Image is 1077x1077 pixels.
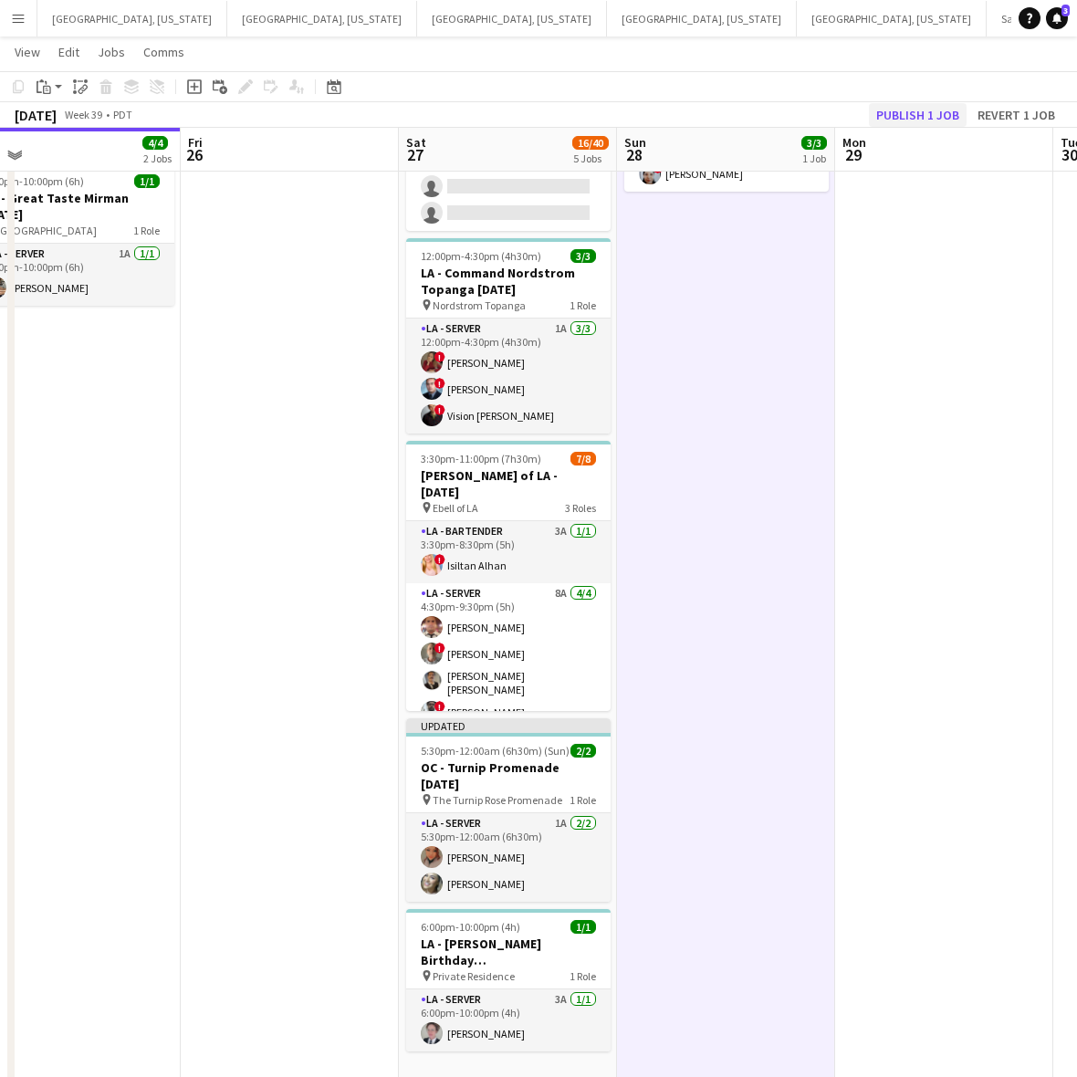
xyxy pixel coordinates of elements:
[433,501,478,515] span: Ebell of LA
[406,936,611,968] h3: LA - [PERSON_NAME] Birthday [DEMOGRAPHIC_DATA]
[840,144,866,165] span: 29
[570,298,596,312] span: 1 Role
[143,152,172,165] div: 2 Jobs
[570,969,596,983] span: 1 Role
[143,44,184,60] span: Comms
[406,989,611,1051] app-card-role: LA - Server3A1/16:00pm-10:00pm (4h)[PERSON_NAME]
[570,793,596,807] span: 1 Role
[1046,7,1068,29] a: 3
[797,1,987,37] button: [GEOGRAPHIC_DATA], [US_STATE]
[869,103,967,127] button: Publish 1 job
[1061,5,1070,16] span: 3
[136,40,192,64] a: Comms
[421,249,541,263] span: 12:00pm-4:30pm (4h30m)
[406,909,611,1051] app-job-card: 6:00pm-10:00pm (4h)1/1LA - [PERSON_NAME] Birthday [DEMOGRAPHIC_DATA] Private Residence1 RoleLA - ...
[134,174,160,188] span: 1/1
[98,44,125,60] span: Jobs
[970,103,1062,127] button: Revert 1 job
[572,136,609,150] span: 16/40
[406,718,611,733] div: Updated
[133,224,160,237] span: 1 Role
[434,378,445,389] span: !
[406,813,611,902] app-card-role: LA - Server1A2/25:30pm-12:00am (6h30m)[PERSON_NAME][PERSON_NAME]
[406,319,611,434] app-card-role: LA - Server1A3/312:00pm-4:30pm (4h30m)![PERSON_NAME]![PERSON_NAME]!Vision [PERSON_NAME]
[570,744,596,758] span: 2/2
[570,920,596,934] span: 1/1
[406,265,611,298] h3: LA - Command Nordstrom Topanga [DATE]
[433,793,562,807] span: The Turnip Rose Promenade
[570,249,596,263] span: 3/3
[624,134,646,151] span: Sun
[802,152,826,165] div: 1 Job
[421,744,570,758] span: 5:30pm-12:00am (6h30m) (Sun)
[60,108,106,121] span: Week 39
[434,351,445,362] span: !
[573,152,608,165] div: 5 Jobs
[434,643,445,654] span: !
[607,1,797,37] button: [GEOGRAPHIC_DATA], [US_STATE]
[434,701,445,712] span: !
[417,1,607,37] button: [GEOGRAPHIC_DATA], [US_STATE]
[406,238,611,434] app-job-card: 12:00pm-4:30pm (4h30m)3/3LA - Command Nordstrom Topanga [DATE] Nordstrom Topanga1 RoleLA - Server...
[188,134,203,151] span: Fri
[406,759,611,792] h3: OC - Turnip Promenade [DATE]
[185,144,203,165] span: 26
[842,134,866,151] span: Mon
[434,404,445,415] span: !
[421,920,520,934] span: 6:00pm-10:00pm (4h)
[51,40,87,64] a: Edit
[406,441,611,711] app-job-card: 3:30pm-11:00pm (7h30m)7/8[PERSON_NAME] of LA - [DATE] Ebell of LA3 RolesLA - Bartender3A1/13:30pm...
[565,501,596,515] span: 3 Roles
[227,1,417,37] button: [GEOGRAPHIC_DATA], [US_STATE]
[434,554,445,565] span: !
[37,1,227,37] button: [GEOGRAPHIC_DATA], [US_STATE]
[403,144,426,165] span: 27
[406,116,611,231] app-card-role: LA - Server1/34:00pm-9:00pm (5h)[PERSON_NAME]
[406,583,611,730] app-card-role: LA - Server8A4/44:30pm-9:30pm (5h)[PERSON_NAME]![PERSON_NAME][PERSON_NAME] [PERSON_NAME]![PERSON_...
[433,298,526,312] span: Nordstrom Topanga
[7,40,47,64] a: View
[406,521,611,583] app-card-role: LA - Bartender3A1/13:30pm-8:30pm (5h)!Isiltan Alhan
[421,452,541,465] span: 3:30pm-11:00pm (7h30m)
[406,718,611,902] app-job-card: Updated5:30pm-12:00am (6h30m) (Sun)2/2OC - Turnip Promenade [DATE] The Turnip Rose Promenade1 Rol...
[570,452,596,465] span: 7/8
[142,136,168,150] span: 4/4
[90,40,132,64] a: Jobs
[15,106,57,124] div: [DATE]
[801,136,827,150] span: 3/3
[433,969,515,983] span: Private Residence
[58,44,79,60] span: Edit
[15,44,40,60] span: View
[113,108,132,121] div: PDT
[622,144,646,165] span: 28
[406,134,426,151] span: Sat
[406,467,611,500] h3: [PERSON_NAME] of LA - [DATE]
